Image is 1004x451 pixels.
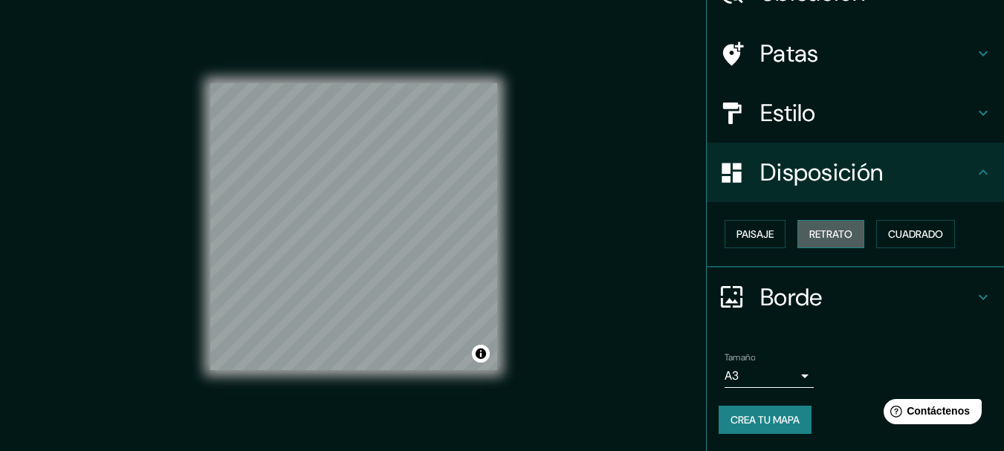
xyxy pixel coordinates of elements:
font: A3 [725,368,739,383]
iframe: Lanzador de widgets de ayuda [872,393,988,435]
font: Estilo [760,97,816,129]
div: Patas [707,24,1004,83]
font: Paisaje [736,227,774,241]
div: A3 [725,364,814,388]
button: Activar o desactivar atribución [472,345,490,363]
font: Borde [760,282,823,313]
button: Crea tu mapa [719,406,812,434]
button: Cuadrado [876,220,955,248]
canvas: Mapa [210,83,497,370]
button: Paisaje [725,220,786,248]
div: Estilo [707,83,1004,143]
button: Retrato [797,220,864,248]
div: Disposición [707,143,1004,202]
font: Tamaño [725,351,755,363]
font: Cuadrado [888,227,943,241]
font: Retrato [809,227,852,241]
font: Crea tu mapa [731,413,800,426]
div: Borde [707,267,1004,327]
font: Patas [760,38,819,69]
font: Disposición [760,157,883,188]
